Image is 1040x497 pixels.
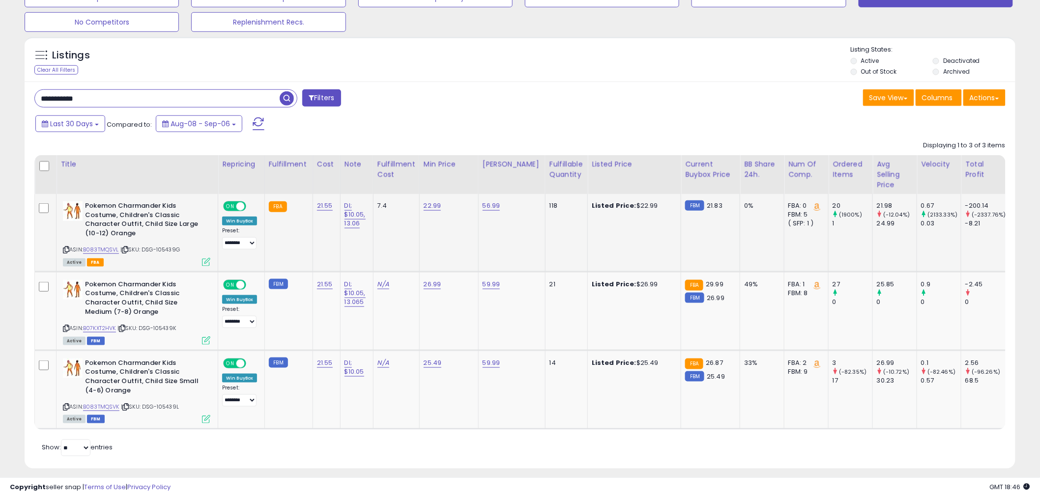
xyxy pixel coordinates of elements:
[117,324,176,332] span: | SKU: DSG-105439K
[943,67,970,76] label: Archived
[592,279,636,289] b: Listed Price:
[972,368,1000,376] small: (-96.26%)
[345,159,369,169] div: Note
[269,358,288,368] small: FBM
[965,159,1002,180] div: Total Profit
[63,280,210,344] div: ASIN:
[87,415,105,423] span: FBM
[156,115,242,132] button: Aug-08 - Sep-06
[85,359,204,397] b: Pokemon Charmander Kids Costume, Children's Classic Character Outfit, Child Size Small (4-6) Orange
[84,482,126,492] a: Terms of Use
[851,45,1015,55] p: Listing States:
[171,119,230,129] span: Aug-08 - Sep-06
[744,280,777,289] div: 49%
[34,65,78,75] div: Clear All Filters
[83,403,119,411] a: B083TMQSVK
[549,201,580,210] div: 118
[963,89,1006,106] button: Actions
[877,280,917,289] div: 25.85
[245,202,260,211] span: OFF
[224,280,236,289] span: ON
[10,483,171,492] div: seller snap | |
[706,358,723,367] span: 26.87
[424,201,441,211] a: 22.99
[424,358,442,368] a: 25.49
[965,219,1006,228] div: -8.21
[707,201,722,210] span: 21.83
[345,201,366,228] a: DI; $10.05, 13.06
[222,385,257,407] div: Preset:
[120,246,180,253] span: | SKU: DSG-105439G
[63,258,86,267] span: All listings currently available for purchase on Amazon
[839,368,867,376] small: (-82.35%)
[788,359,821,367] div: FBA: 2
[921,280,961,289] div: 0.9
[883,368,909,376] small: (-10.72%)
[788,289,821,298] div: FBM: 8
[302,89,341,107] button: Filters
[877,201,917,210] div: 21.98
[965,376,1006,385] div: 68.5
[972,211,1006,219] small: (-2337.76%)
[833,280,872,289] div: 27
[685,159,736,180] div: Current Buybox Price
[377,358,389,368] a: N/A
[63,415,86,423] span: All listings currently available for purchase on Amazon
[744,359,777,367] div: 33%
[42,442,113,452] span: Show: entries
[25,12,179,32] button: No Competitors
[833,298,872,306] div: 0
[424,159,474,169] div: Min Price
[245,359,260,367] span: OFF
[224,359,236,367] span: ON
[861,67,897,76] label: Out of Stock
[127,482,171,492] a: Privacy Policy
[483,358,500,368] a: 59.99
[685,371,704,382] small: FBM
[744,159,780,180] div: BB Share 24h.
[85,201,204,240] b: Pokemon Charmander Kids Costume, Children's Classic Character Outfit, Child Size Large (10-12) Or...
[877,298,917,306] div: 0
[35,115,105,132] button: Last 30 Days
[921,219,961,228] div: 0.03
[483,159,541,169] div: [PERSON_NAME]
[833,376,872,385] div: 17
[345,279,366,307] a: DI; $10.05, 13.065
[549,159,583,180] div: Fulfillable Quantity
[788,159,824,180] div: Num of Comp.
[927,211,958,219] small: (2133.33%)
[965,201,1006,210] div: -200.14
[707,293,724,303] span: 26.99
[788,367,821,376] div: FBM: 9
[924,141,1006,150] div: Displaying 1 to 3 of 3 items
[592,201,636,210] b: Listed Price:
[861,56,879,65] label: Active
[788,210,821,219] div: FBM: 5
[377,279,389,289] a: N/A
[52,49,90,62] h5: Listings
[317,159,336,169] div: Cost
[921,359,961,367] div: 0.1
[87,258,104,267] span: FBA
[10,482,46,492] strong: Copyright
[788,219,821,228] div: ( SFP: 1 )
[921,298,961,306] div: 0
[269,279,288,289] small: FBM
[269,201,287,212] small: FBA
[833,359,872,367] div: 3
[592,280,673,289] div: $26.99
[222,227,257,249] div: Preset:
[863,89,914,106] button: Save View
[63,337,86,345] span: All listings currently available for purchase on Amazon
[788,201,821,210] div: FBA: 0
[63,280,83,300] img: 41wisEyPrKL._SL40_.jpg
[345,358,364,377] a: DI; $10.05
[883,211,910,219] small: (-12.04%)
[63,201,83,221] img: 41wisEyPrKL._SL40_.jpg
[549,359,580,367] div: 14
[877,359,917,367] div: 26.99
[833,219,872,228] div: 1
[424,279,441,289] a: 26.99
[921,201,961,210] div: 0.67
[50,119,93,129] span: Last 30 Days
